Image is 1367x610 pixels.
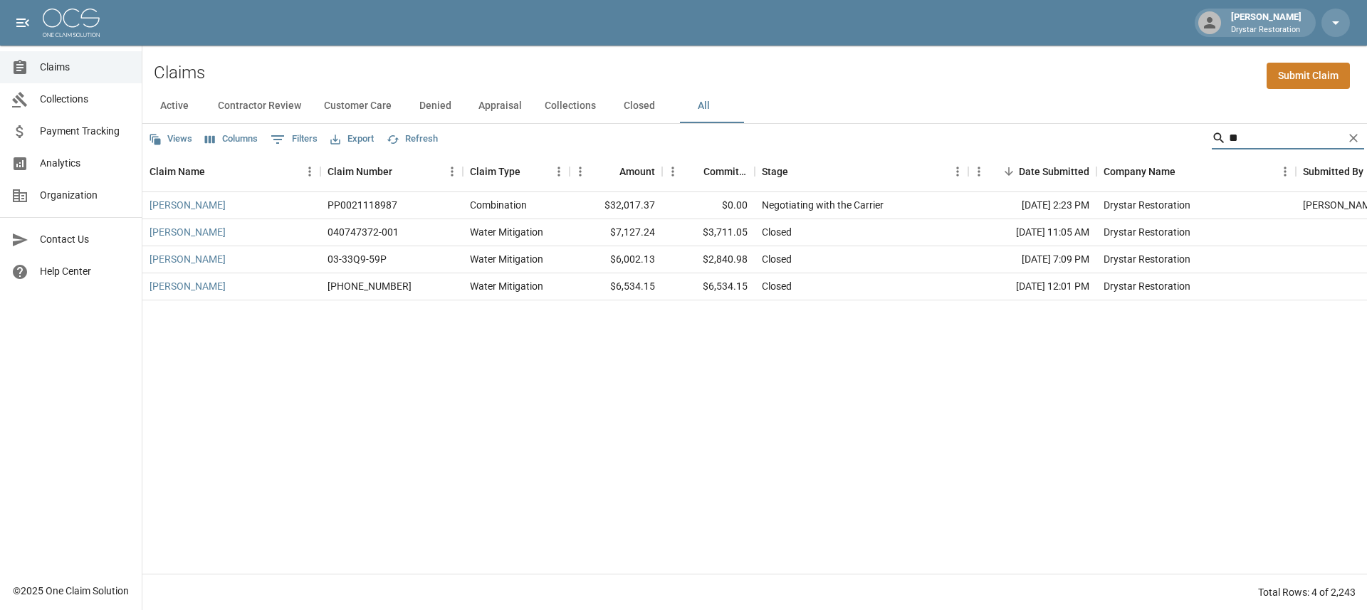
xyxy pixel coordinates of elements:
span: Analytics [40,156,130,171]
div: 01-003-838889 [328,279,412,293]
div: $6,534.15 [662,273,755,300]
button: Collections [533,89,607,123]
span: Claims [40,60,130,75]
button: Clear [1343,127,1364,149]
div: Committed Amount [703,152,748,191]
div: $32,017.37 [570,192,662,219]
button: Menu [299,161,320,182]
div: 040747372-001 [328,225,399,239]
div: dynamic tabs [142,89,1367,123]
button: Sort [683,162,703,182]
div: Company Name [1104,152,1175,191]
div: Claim Number [320,152,463,191]
div: PP0021118987 [328,198,397,212]
div: 03-33Q9-59P [328,252,387,266]
span: Organization [40,188,130,203]
span: Contact Us [40,232,130,247]
button: Sort [788,162,808,182]
div: Company Name [1096,152,1296,191]
button: Refresh [383,128,441,150]
div: Committed Amount [662,152,755,191]
div: Water Mitigation [470,252,543,266]
div: Date Submitted [968,152,1096,191]
div: Drystar Restoration [1104,198,1190,212]
div: © 2025 One Claim Solution [13,584,129,598]
div: $6,534.15 [570,273,662,300]
button: Contractor Review [206,89,313,123]
div: [PERSON_NAME] [1225,10,1307,36]
div: $7,127.24 [570,219,662,246]
button: Select columns [201,128,261,150]
button: Sort [1175,162,1195,182]
div: $3,711.05 [662,219,755,246]
span: Help Center [40,264,130,279]
button: Menu [1274,161,1296,182]
div: Stage [755,152,968,191]
button: Menu [441,161,463,182]
div: Negotiating with the Carrier [762,198,884,212]
button: Closed [607,89,671,123]
div: Claim Type [463,152,570,191]
div: Water Mitigation [470,225,543,239]
p: Drystar Restoration [1231,24,1301,36]
button: Menu [548,161,570,182]
div: Amount [570,152,662,191]
div: Drystar Restoration [1104,252,1190,266]
button: open drawer [9,9,37,37]
h2: Claims [154,63,205,83]
button: Views [145,128,196,150]
span: Collections [40,92,130,107]
div: Claim Number [328,152,392,191]
div: Drystar Restoration [1104,279,1190,293]
button: Menu [947,161,968,182]
div: Closed [762,225,792,239]
div: Stage [762,152,788,191]
div: Drystar Restoration [1104,225,1190,239]
div: Amount [619,152,655,191]
button: Menu [570,161,591,182]
button: Appraisal [467,89,533,123]
button: All [671,89,735,123]
button: Sort [599,162,619,182]
div: $2,840.98 [662,246,755,273]
button: Customer Care [313,89,403,123]
div: [DATE] 7:09 PM [968,246,1096,273]
button: Sort [205,162,225,182]
div: Total Rows: 4 of 2,243 [1258,585,1356,599]
div: Date Submitted [1019,152,1089,191]
div: Water Mitigation [470,279,543,293]
a: Submit Claim [1267,63,1350,89]
button: Sort [520,162,540,182]
button: Export [327,128,377,150]
div: $0.00 [662,192,755,219]
div: [DATE] 2:23 PM [968,192,1096,219]
div: [DATE] 12:01 PM [968,273,1096,300]
div: $6,002.13 [570,246,662,273]
button: Denied [403,89,467,123]
button: Show filters [267,128,321,151]
a: [PERSON_NAME] [150,252,226,266]
button: Menu [968,161,990,182]
img: ocs-logo-white-transparent.png [43,9,100,37]
div: Combination [470,198,527,212]
div: Claim Type [470,152,520,191]
div: Submitted By [1303,152,1363,191]
div: Claim Name [142,152,320,191]
div: Closed [762,252,792,266]
a: [PERSON_NAME] [150,198,226,212]
a: [PERSON_NAME] [150,225,226,239]
button: Sort [999,162,1019,182]
div: Search [1212,127,1364,152]
button: Active [142,89,206,123]
span: Payment Tracking [40,124,130,139]
div: Claim Name [150,152,205,191]
a: [PERSON_NAME] [150,279,226,293]
button: Sort [392,162,412,182]
div: [DATE] 11:05 AM [968,219,1096,246]
div: Closed [762,279,792,293]
button: Menu [662,161,683,182]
